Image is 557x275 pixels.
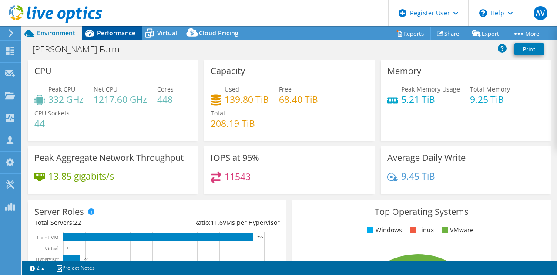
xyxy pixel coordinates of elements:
h4: 13.85 gigabits/s [48,171,114,181]
li: Windows [365,225,402,235]
h4: 448 [157,95,174,104]
text: Guest VM [37,234,59,241]
h4: 139.80 TiB [225,95,269,104]
span: Environment [37,29,75,37]
a: Export [466,27,506,40]
h4: 44 [34,119,70,128]
text: 255 [257,235,263,239]
span: Peak Memory Usage [401,85,460,93]
h4: 68.40 TiB [279,95,318,104]
a: Reports [389,27,431,40]
h3: Capacity [211,66,245,76]
span: Peak CPU [48,85,75,93]
h3: Memory [387,66,421,76]
a: 2 [23,262,50,273]
h3: Average Daily Write [387,153,466,163]
h3: Top Operating Systems [299,207,544,217]
li: VMware [440,225,473,235]
h1: [PERSON_NAME] Farm [28,44,133,54]
h4: 9.25 TiB [470,95,510,104]
div: Ratio: VMs per Hypervisor [157,218,280,227]
a: Project Notes [50,262,101,273]
span: Total [211,109,225,117]
span: Cloud Pricing [199,29,238,37]
text: Hypervisor [36,256,59,262]
span: Virtual [157,29,177,37]
span: 11.6 [211,218,223,227]
h4: 208.19 TiB [211,119,255,128]
span: Performance [97,29,135,37]
span: CPU Sockets [34,109,70,117]
li: Linux [408,225,434,235]
div: Total Servers: [34,218,157,227]
h3: CPU [34,66,52,76]
text: 0 [67,246,70,250]
text: Virtual [44,245,59,251]
span: Net CPU [94,85,117,93]
span: 22 [74,218,81,227]
span: Cores [157,85,174,93]
svg: \n [479,9,487,17]
h4: 9.45 TiB [401,171,435,181]
h3: IOPS at 95% [211,153,259,163]
h4: 11543 [225,172,251,181]
h4: 5.21 TiB [401,95,460,104]
span: Free [279,85,292,93]
a: More [506,27,546,40]
h3: Peak Aggregate Network Throughput [34,153,184,163]
span: Used [225,85,239,93]
span: AV [534,6,547,20]
h4: 332 GHz [48,95,84,104]
h4: 1217.60 GHz [94,95,147,104]
a: Share [430,27,466,40]
text: 22 [84,257,88,261]
h3: Server Roles [34,207,84,217]
a: Print [514,43,544,55]
span: Total Memory [470,85,510,93]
